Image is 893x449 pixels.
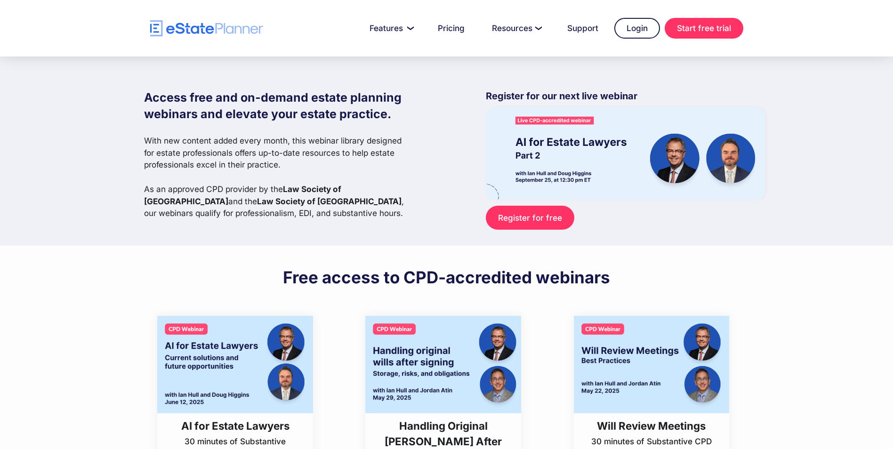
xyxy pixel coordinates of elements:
[556,19,610,38] a: Support
[283,267,610,288] h2: Free access to CPD-accredited webinars
[144,89,411,122] h1: Access free and on-demand estate planning webinars and elevate your estate practice.
[144,135,411,219] p: With new content added every month, this webinar library designed for estate professionals offers...
[257,196,402,206] strong: Law Society of [GEOGRAPHIC_DATA]
[358,19,422,38] a: Features
[144,184,341,206] strong: Law Society of [GEOGRAPHIC_DATA]
[426,19,476,38] a: Pricing
[170,418,300,433] h3: AI for Estate Lawyers
[665,18,743,39] a: Start free trial
[486,107,765,199] img: eState Academy webinar
[587,418,716,433] h3: Will Review Meetings
[481,19,551,38] a: Resources
[614,18,660,39] a: Login
[150,20,263,37] a: home
[486,206,574,230] a: Register for free
[486,89,765,107] p: Register for our next live webinar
